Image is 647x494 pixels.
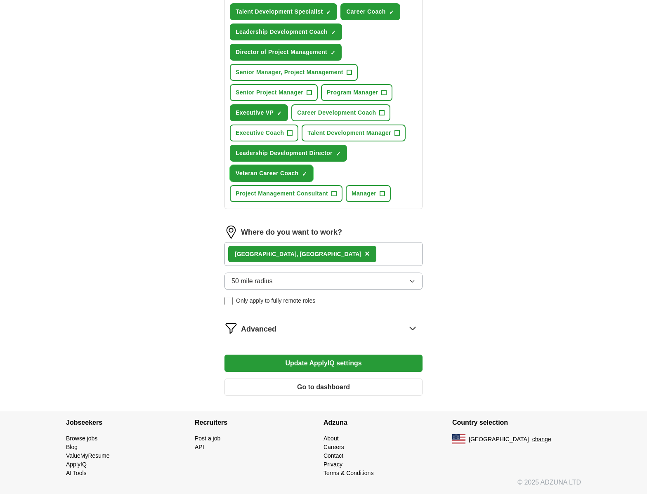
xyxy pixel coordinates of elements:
span: Executive Coach [236,129,284,137]
img: filter [224,322,238,335]
span: Senior Manager, Project Management [236,68,343,77]
span: Manager [352,189,376,198]
button: Career Coach✓ [340,3,400,20]
button: Senior Manager, Project Management [230,64,358,81]
span: Advanced [241,324,276,335]
button: Senior Project Manager [230,84,318,101]
label: Where do you want to work? [241,227,342,238]
a: Careers [323,444,344,450]
a: API [195,444,204,450]
span: ✓ [331,29,336,36]
span: Project Management Consultant [236,189,328,198]
span: Leadership Development Coach [236,28,328,36]
a: Contact [323,452,343,459]
button: Go to dashboard [224,379,423,396]
span: [GEOGRAPHIC_DATA] [469,435,529,444]
span: 50 mile radius [231,276,273,286]
button: Leadership Development Coach✓ [230,24,342,40]
span: Only apply to fully remote roles [236,296,315,305]
a: Terms & Conditions [323,470,373,476]
button: Project Management Consultant [230,185,342,202]
span: ✓ [331,49,335,56]
span: Veteran Career Coach [236,169,299,178]
span: ✓ [336,151,341,157]
span: Executive VP [236,108,274,117]
input: Only apply to fully remote roles [224,297,233,305]
button: Talent Development Manager [302,125,406,141]
span: Talent Development Manager [307,129,391,137]
a: Browse jobs [66,435,97,442]
button: Executive VP✓ [230,104,288,121]
a: Privacy [323,461,342,468]
span: Career Coach [346,7,385,16]
img: US flag [452,434,465,444]
a: About [323,435,339,442]
button: Manager [346,185,391,202]
span: Leadership Development Director [236,149,333,158]
span: ✓ [326,9,331,16]
img: location.png [224,226,238,239]
button: Program Manager [321,84,392,101]
button: Career Development Coach [291,104,390,121]
button: 50 mile radius [224,273,423,290]
span: Senior Project Manager [236,88,303,97]
span: × [365,249,370,258]
h4: Country selection [452,411,581,434]
button: Update ApplyIQ settings [224,355,423,372]
button: Executive Coach [230,125,298,141]
span: Career Development Coach [297,108,376,117]
a: ValueMyResume [66,452,110,459]
button: Leadership Development Director✓ [230,145,347,162]
div: © 2025 ADZUNA LTD [59,478,588,494]
span: Talent Development Specialist [236,7,323,16]
span: Program Manager [327,88,378,97]
button: × [365,248,370,260]
button: change [532,435,551,444]
a: Post a job [195,435,220,442]
span: ✓ [277,110,282,117]
button: Veteran Career Coach✓ [230,165,313,182]
span: ✓ [302,171,307,177]
span: ✓ [389,9,394,16]
a: AI Tools [66,470,87,476]
a: ApplyIQ [66,461,87,468]
button: Talent Development Specialist✓ [230,3,337,20]
span: Director of Project Management [236,48,327,56]
div: [GEOGRAPHIC_DATA], [GEOGRAPHIC_DATA] [235,250,361,259]
button: Director of Project Management✓ [230,44,342,61]
a: Blog [66,444,78,450]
